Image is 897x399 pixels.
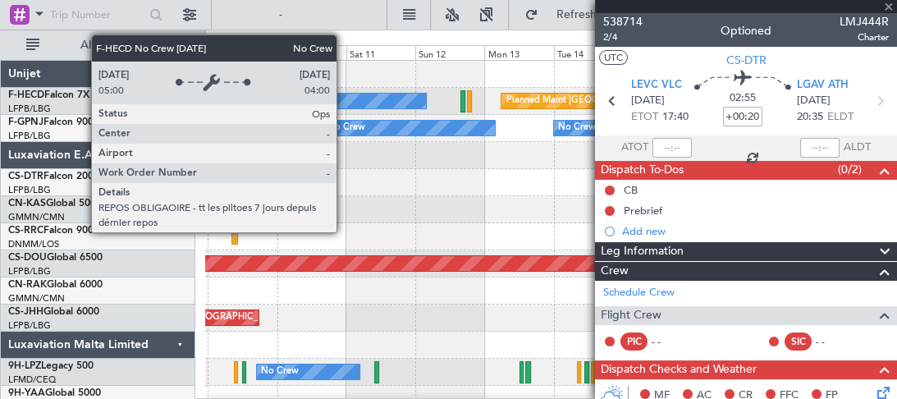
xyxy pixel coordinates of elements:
[797,93,831,109] span: [DATE]
[517,2,616,28] button: Refresh
[506,89,764,113] div: Planned Maint [GEOGRAPHIC_DATA] ([GEOGRAPHIC_DATA])
[8,90,44,100] span: F-HECD
[8,199,46,209] span: CN-KAS
[8,117,106,127] a: F-GPNJFalcon 900EX
[662,109,689,126] span: 17:40
[8,103,51,115] a: LFPB/LBG
[8,265,51,277] a: LFPB/LBG
[346,45,415,60] div: Sat 11
[797,77,849,94] span: LGAV ATH
[236,224,406,249] div: Planned Maint Lagos ([PERSON_NAME])
[327,116,365,140] div: No Crew
[631,93,665,109] span: [DATE]
[8,361,94,371] a: 9H-LPZLegacy 500
[622,224,889,238] div: Add new
[8,90,89,100] a: F-HECDFalcon 7X
[8,280,47,290] span: CN-RAK
[8,292,65,305] a: GMMN/CMN
[624,183,638,197] div: CB
[8,172,99,181] a: CS-DTRFalcon 2000
[208,45,277,60] div: Thu 9
[730,90,756,107] span: 02:55
[415,45,484,60] div: Sun 12
[721,22,771,39] div: Optioned
[601,161,684,180] span: Dispatch To-Dos
[599,50,628,65] button: UTC
[797,109,823,126] span: 20:35
[558,116,596,140] div: No Crew
[542,9,611,21] span: Refresh
[208,33,236,47] div: [DATE]
[816,334,853,349] div: - -
[8,199,102,209] a: CN-KASGlobal 5000
[603,285,675,301] a: Schedule Crew
[8,226,43,236] span: CS-RRC
[840,30,889,44] span: Charter
[785,332,812,351] div: SIC
[601,306,661,325] span: Flight Crew
[8,253,47,263] span: CS-DOU
[726,52,767,69] span: CS-DTR
[277,45,346,60] div: Fri 10
[8,307,99,317] a: CS-JHHGlobal 6000
[8,253,103,263] a: CS-DOUGlobal 6500
[8,361,41,371] span: 9H-LPZ
[624,204,662,218] div: Prebrief
[8,184,51,196] a: LFPB/LBG
[601,360,757,379] span: Dispatch Checks and Weather
[603,13,643,30] span: 538714
[484,45,553,60] div: Mon 13
[8,388,45,398] span: 9H-YAA
[261,360,299,384] div: No Crew
[838,161,862,178] span: (0/2)
[631,77,682,94] span: LEVC VLC
[8,130,51,142] a: LFPB/LBG
[840,13,889,30] span: LMJ444R
[8,211,65,223] a: GMMN/CMN
[631,109,658,126] span: ETOT
[8,172,43,181] span: CS-DTR
[295,89,333,113] div: No Crew
[8,117,43,127] span: F-GPNJ
[8,319,51,332] a: LFPB/LBG
[50,2,144,27] input: Trip Number
[601,242,684,261] span: Leg Information
[844,140,871,156] span: ALDT
[8,226,105,236] a: CS-RRCFalcon 900LX
[8,388,101,398] a: 9H-YAAGlobal 5000
[601,262,629,281] span: Crew
[8,280,103,290] a: CN-RAKGlobal 6000
[603,30,643,44] span: 2/4
[8,238,59,250] a: DNMM/LOS
[8,307,43,317] span: CS-JHH
[652,334,689,349] div: - -
[621,140,648,156] span: ATOT
[554,45,623,60] div: Tue 14
[18,32,178,58] button: All Aircraft
[43,39,173,51] span: All Aircraft
[8,374,56,386] a: LFMD/CEQ
[827,109,854,126] span: ELDT
[620,332,648,351] div: PIC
